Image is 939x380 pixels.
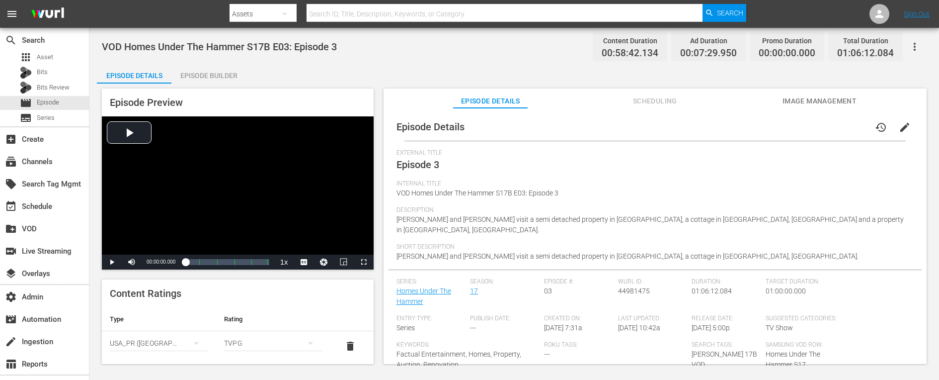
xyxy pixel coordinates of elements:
div: Total Duration [837,34,894,48]
span: Release Date: [692,315,761,323]
button: Jump To Time [314,255,334,270]
div: USA_PR ([GEOGRAPHIC_DATA] ([GEOGRAPHIC_DATA])) [110,329,208,357]
div: Bits [20,67,32,79]
span: history [875,121,887,133]
div: Ad Duration [680,34,737,48]
span: TV Show [766,324,793,332]
span: 03 [544,287,552,295]
span: Scheduling [618,95,692,107]
span: Series: [396,278,466,286]
div: TVPG [224,329,322,357]
div: Promo Duration [759,34,815,48]
span: Asset [20,51,32,63]
span: Last Updated: [618,315,687,323]
span: Content Ratings [110,287,181,299]
span: Live Streaming [5,245,17,257]
span: Roku Tags: [544,341,687,349]
span: 00:58:42.134 [602,48,658,59]
span: External Title [396,149,909,157]
a: Sign Out [904,10,930,18]
span: 01:00:00.000 [766,287,806,295]
span: Automation [5,313,17,325]
span: [DATE] 5:00p [692,324,730,332]
span: 00:07:29.950 [680,48,737,59]
span: [DATE] 10:42a [618,324,660,332]
span: Image Management [782,95,857,107]
img: ans4CAIJ8jUAAAAAAAAAAAAAAAAAAAAAAAAgQb4GAAAAAAAAAAAAAAAAAAAAAAAAJMjXAAAAAAAAAAAAAAAAAAAAAAAAgAT5G... [24,2,72,26]
button: Episode Details [97,64,171,84]
div: Progress Bar [185,259,269,265]
span: Episode 3 [396,159,439,171]
span: edit [899,121,911,133]
span: --- [544,350,550,358]
span: Episode [37,97,59,107]
span: Homes Under The Hammer S17 [766,350,820,369]
span: VOD [5,223,17,235]
button: Search [703,4,746,22]
span: Reports [5,358,17,370]
div: Video Player [102,116,374,270]
span: Ingestion [5,336,17,348]
span: Wurl ID: [618,278,687,286]
span: Episode Preview [110,96,183,108]
a: Homes Under The Hammer [396,287,451,305]
span: Suggested Categories: [766,315,908,323]
button: Picture-in-Picture [334,255,354,270]
button: history [869,115,893,139]
span: Entry Type: [396,315,466,323]
span: Short Description [396,243,909,251]
div: Episode Builder [171,64,246,88]
button: Fullscreen [354,255,374,270]
span: Episode #: [544,278,613,286]
span: Target Duration: [766,278,908,286]
span: [PERSON_NAME] and [PERSON_NAME] visit a semi detached property in [GEOGRAPHIC_DATA], a cottage in... [396,215,904,234]
th: Type [102,307,216,331]
span: 01:06:12.084 [692,287,732,295]
span: --- [470,324,476,332]
a: 17 [470,287,478,295]
span: VOD Homes Under The Hammer S17B E03: Episode 3 [396,189,558,197]
span: 00:00:00.000 [147,259,175,265]
span: 00:00:00.000 [759,48,815,59]
span: Episode Details [453,95,528,107]
span: Episode Details [396,121,465,133]
span: Duration: [692,278,761,286]
span: Schedule [5,200,17,212]
span: Series [20,112,32,124]
div: Bits Review [20,82,32,94]
span: Episode [20,97,32,109]
span: Internal Title [396,180,909,188]
span: VOD Homes Under The Hammer S17B E03: Episode 3 [102,41,337,53]
span: delete [344,340,356,352]
span: Search Tag Mgmt [5,178,17,190]
span: Bits Review [37,83,70,93]
button: Play [102,255,122,270]
span: Search Tags: [692,341,761,349]
span: Series [396,324,415,332]
span: Factual Entertainment, Homes, Property, Auction, Renovation [396,350,521,369]
button: Captions [294,255,314,270]
span: Samsung VOD Row: [766,341,835,349]
span: [PERSON_NAME] 17B VOD [692,350,757,369]
div: Episode Details [97,64,171,88]
th: Rating [216,307,330,331]
button: edit [893,115,917,139]
div: Content Duration [602,34,658,48]
span: Search [717,4,743,22]
span: Create [5,133,17,145]
span: Channels [5,156,17,168]
span: Created On: [544,315,613,323]
span: menu [6,8,18,20]
span: Keywords: [396,341,539,349]
span: Season: [470,278,539,286]
span: 44981475 [618,287,650,295]
span: Bits [37,67,48,77]
span: Series [37,113,55,123]
span: Publish Date: [470,315,539,323]
span: 01:06:12.084 [837,48,894,59]
button: Playback Rate [274,255,294,270]
span: Admin [5,291,17,303]
span: Search [5,34,17,46]
span: [DATE] 7:31a [544,324,582,332]
button: Mute [122,255,142,270]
